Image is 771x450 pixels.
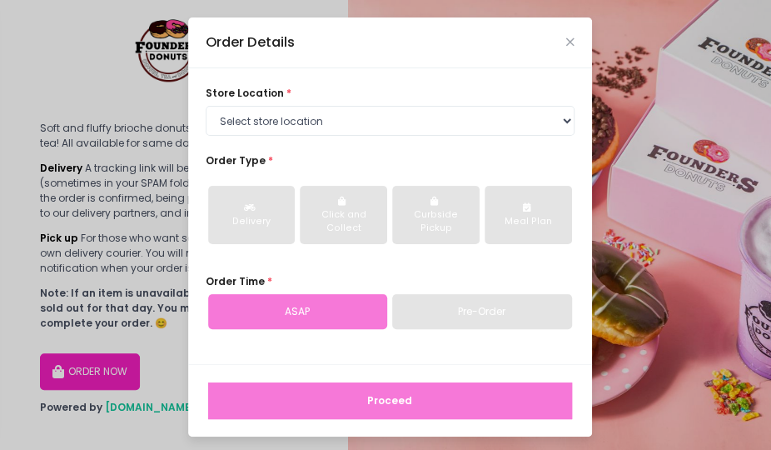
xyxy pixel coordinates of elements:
[206,274,265,288] span: Order Time
[311,208,376,235] div: Click and Collect
[403,208,469,235] div: Curbside Pickup
[495,215,561,228] div: Meal Plan
[208,186,296,244] button: Delivery
[485,186,572,244] button: Meal Plan
[392,186,480,244] button: Curbside Pickup
[206,32,295,52] div: Order Details
[206,153,266,167] span: Order Type
[206,86,284,100] span: store location
[208,382,572,419] button: Proceed
[219,215,285,228] div: Delivery
[300,186,387,244] button: Click and Collect
[566,38,575,47] button: Close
